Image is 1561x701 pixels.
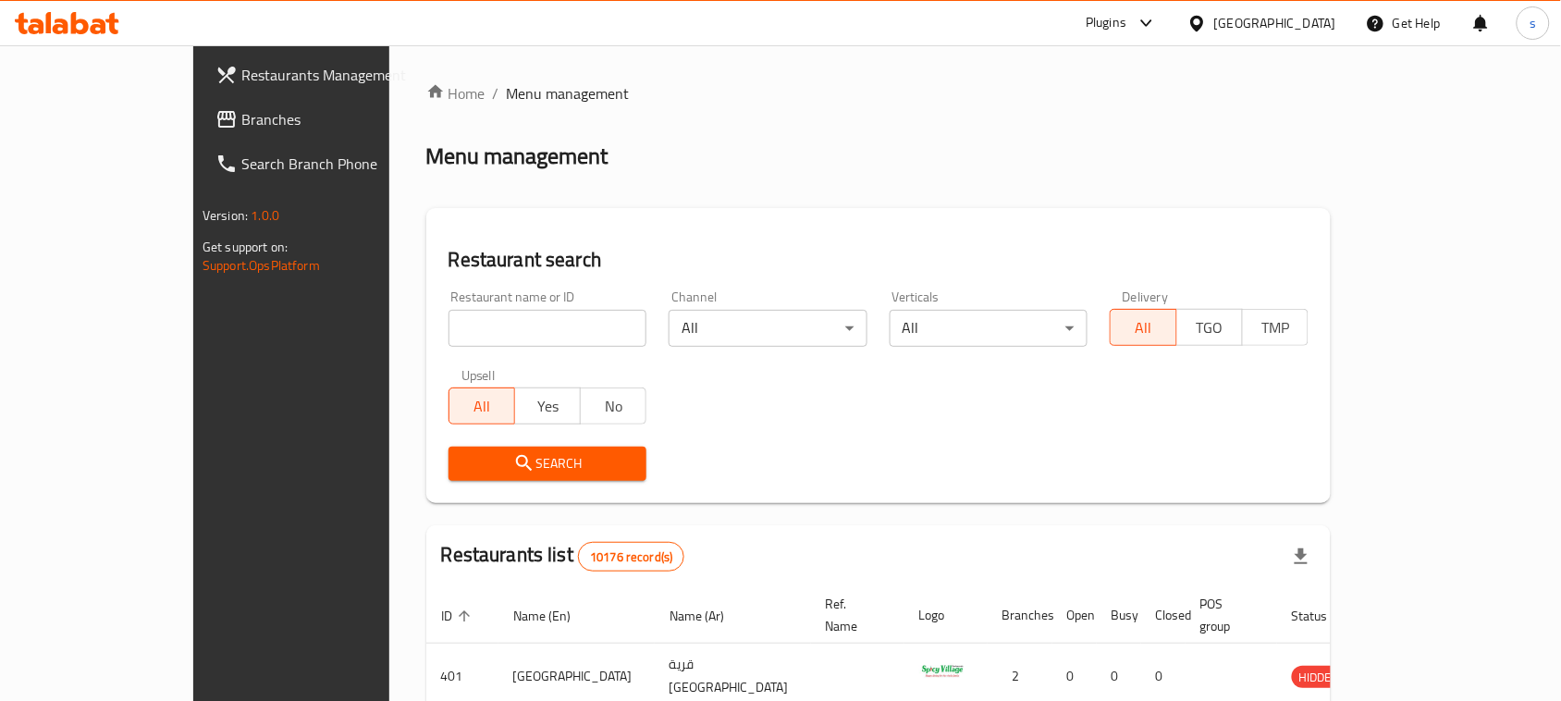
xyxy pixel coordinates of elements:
[1242,309,1309,346] button: TMP
[1292,666,1347,688] div: HIDDEN
[1118,314,1169,341] span: All
[514,387,581,424] button: Yes
[449,387,515,424] button: All
[1086,12,1126,34] div: Plugins
[441,541,685,572] h2: Restaurants list
[241,64,439,86] span: Restaurants Management
[507,82,630,105] span: Menu management
[426,82,486,105] a: Home
[201,53,454,97] a: Restaurants Management
[463,452,633,475] span: Search
[1250,314,1301,341] span: TMP
[513,605,595,627] span: Name (En)
[1214,13,1336,33] div: [GEOGRAPHIC_DATA]
[201,141,454,186] a: Search Branch Phone
[1141,587,1186,644] th: Closed
[588,393,639,420] span: No
[1110,309,1176,346] button: All
[578,542,684,572] div: Total records count
[890,310,1088,347] div: All
[1279,535,1323,579] div: Export file
[449,310,647,347] input: Search for restaurant name or ID..
[1530,13,1536,33] span: s
[1176,309,1243,346] button: TGO
[426,141,608,171] h2: Menu management
[1292,605,1352,627] span: Status
[1200,593,1255,637] span: POS group
[1052,587,1097,644] th: Open
[1292,667,1347,688] span: HIDDEN
[493,82,499,105] li: /
[988,587,1052,644] th: Branches
[457,393,508,420] span: All
[1097,587,1141,644] th: Busy
[904,587,988,644] th: Logo
[251,203,279,228] span: 1.0.0
[1185,314,1235,341] span: TGO
[579,548,683,566] span: 10176 record(s)
[241,153,439,175] span: Search Branch Phone
[826,593,882,637] span: Ref. Name
[670,605,748,627] span: Name (Ar)
[203,253,320,277] a: Support.OpsPlatform
[449,246,1309,274] h2: Restaurant search
[426,82,1331,105] nav: breadcrumb
[669,310,867,347] div: All
[449,447,647,481] button: Search
[203,235,288,259] span: Get support on:
[441,605,476,627] span: ID
[203,203,248,228] span: Version:
[201,97,454,141] a: Branches
[1123,290,1169,303] label: Delivery
[522,393,573,420] span: Yes
[461,369,496,382] label: Upsell
[241,108,439,130] span: Branches
[580,387,646,424] button: No
[919,649,965,695] img: Spicy Village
